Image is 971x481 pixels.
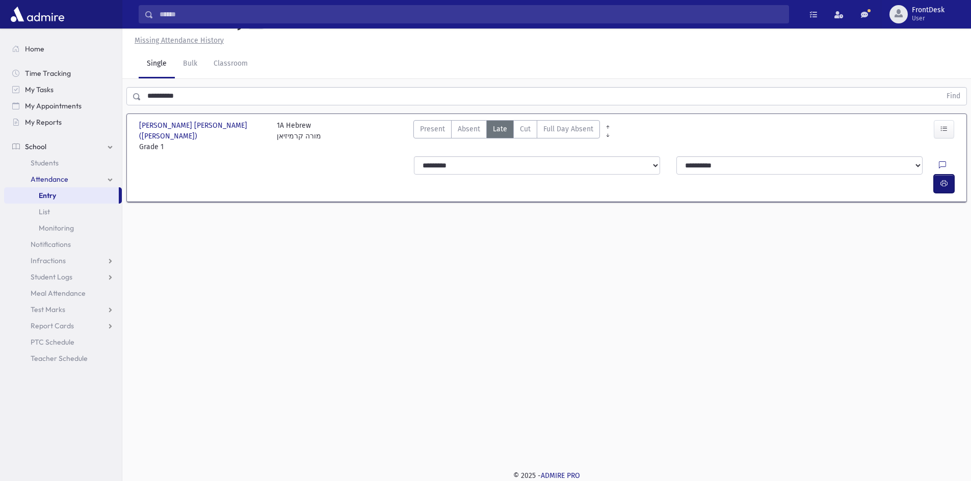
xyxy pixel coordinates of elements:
[153,5,789,23] input: Search
[277,120,321,152] div: 1A Hebrew מורה קרמיזיאן
[4,114,122,130] a: My Reports
[25,69,71,78] span: Time Tracking
[4,301,122,318] a: Test Marks
[31,240,71,249] span: Notifications
[25,118,62,127] span: My Reports
[205,50,256,78] a: Classroom
[139,470,955,481] div: © 2025 -
[493,124,507,134] span: Late
[543,124,593,134] span: Full Day Absent
[912,14,944,22] span: User
[31,256,66,265] span: Infractions
[4,269,122,285] a: Student Logs
[31,305,65,314] span: Test Marks
[139,50,175,78] a: Single
[31,272,72,281] span: Student Logs
[912,6,944,14] span: FrontDesk
[139,120,267,142] span: [PERSON_NAME] [PERSON_NAME] ([PERSON_NAME])
[25,44,44,53] span: Home
[420,124,445,134] span: Present
[31,158,59,167] span: Students
[25,85,54,94] span: My Tasks
[4,138,122,155] a: School
[8,4,67,24] img: AdmirePro
[4,155,122,171] a: Students
[175,50,205,78] a: Bulk
[25,101,82,110] span: My Appointments
[940,88,966,105] button: Find
[25,142,46,151] span: School
[139,142,267,152] span: Grade 1
[4,65,122,81] a: Time Tracking
[31,175,68,184] span: Attendance
[4,41,122,57] a: Home
[39,191,56,200] span: Entry
[4,285,122,301] a: Meal Attendance
[4,318,122,334] a: Report Cards
[31,354,88,363] span: Teacher Schedule
[4,236,122,252] a: Notifications
[31,337,74,347] span: PTC Schedule
[4,171,122,187] a: Attendance
[130,36,224,45] a: Missing Attendance History
[4,98,122,114] a: My Appointments
[4,350,122,366] a: Teacher Schedule
[4,187,119,204] a: Entry
[4,204,122,220] a: List
[520,124,531,134] span: Cut
[31,321,74,330] span: Report Cards
[39,207,50,216] span: List
[4,220,122,236] a: Monitoring
[135,36,224,45] u: Missing Attendance History
[413,120,600,152] div: AttTypes
[39,223,74,233] span: Monitoring
[4,81,122,98] a: My Tasks
[4,252,122,269] a: Infractions
[4,334,122,350] a: PTC Schedule
[31,289,86,298] span: Meal Attendance
[458,124,480,134] span: Absent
